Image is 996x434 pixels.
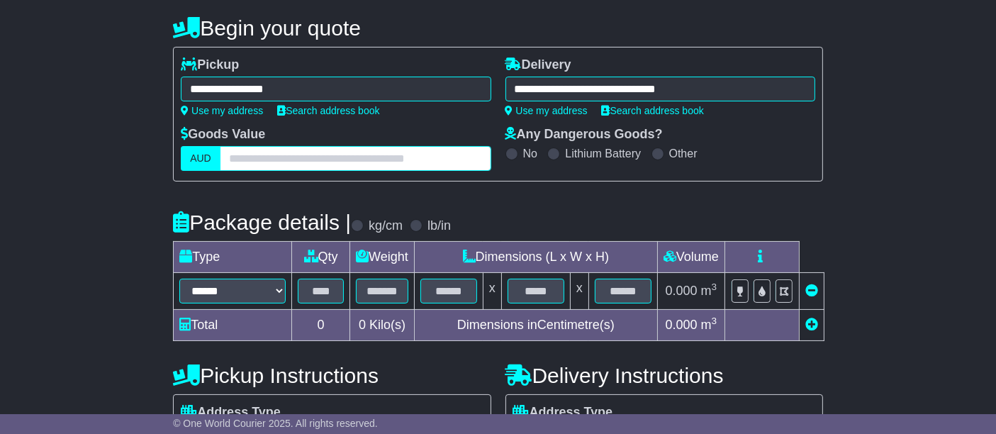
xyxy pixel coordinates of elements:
[505,127,663,143] label: Any Dangerous Goods?
[701,284,717,298] span: m
[350,310,415,341] td: Kilo(s)
[173,364,491,387] h4: Pickup Instructions
[174,242,292,273] td: Type
[181,105,263,116] a: Use my address
[173,418,378,429] span: © One World Courier 2025. All rights reserved.
[657,242,724,273] td: Volume
[505,105,588,116] a: Use my address
[173,211,351,234] h4: Package details |
[277,105,379,116] a: Search address book
[427,218,451,234] label: lb/in
[483,273,501,310] td: x
[350,242,415,273] td: Weight
[565,147,641,160] label: Lithium Battery
[359,318,366,332] span: 0
[805,284,818,298] a: Remove this item
[523,147,537,160] label: No
[292,242,350,273] td: Qty
[181,405,281,421] label: Address Type
[181,146,220,171] label: AUD
[414,310,657,341] td: Dimensions in Centimetre(s)
[666,318,698,332] span: 0.000
[181,127,265,143] label: Goods Value
[369,218,403,234] label: kg/cm
[414,242,657,273] td: Dimensions (L x W x H)
[701,318,717,332] span: m
[712,282,717,292] sup: 3
[805,318,818,332] a: Add new item
[174,310,292,341] td: Total
[602,105,704,116] a: Search address book
[666,284,698,298] span: 0.000
[181,57,239,73] label: Pickup
[669,147,698,160] label: Other
[513,405,613,421] label: Address Type
[292,310,350,341] td: 0
[505,364,823,387] h4: Delivery Instructions
[570,273,588,310] td: x
[173,16,823,40] h4: Begin your quote
[505,57,571,73] label: Delivery
[712,316,717,326] sup: 3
